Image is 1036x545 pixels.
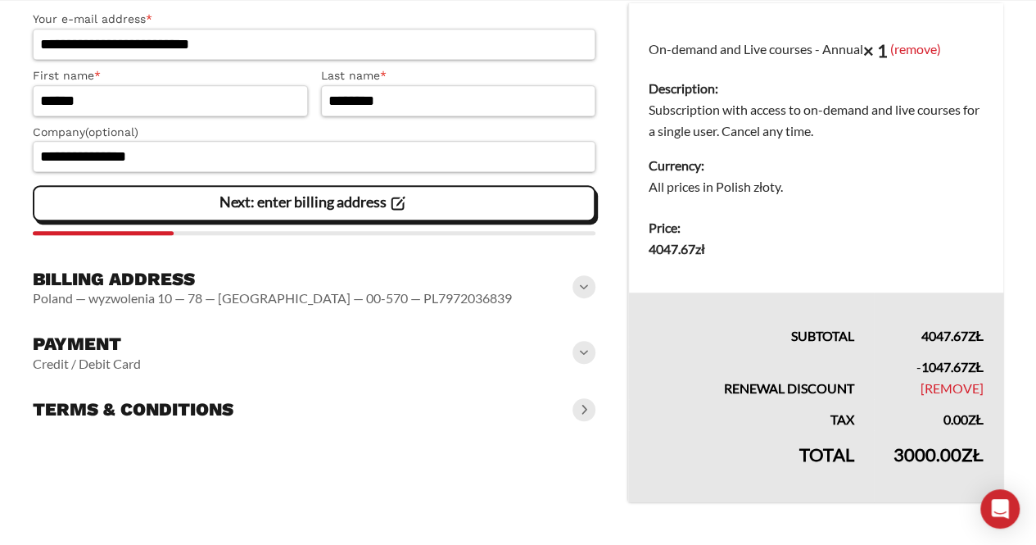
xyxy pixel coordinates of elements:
[629,347,874,399] th: Renewal Discount
[85,125,138,139] span: (optional)
[321,66,596,85] label: Last name
[649,155,984,176] dt: Currency:
[967,411,984,427] span: zł
[33,290,512,307] vaadin-horizontal-layout: Poland — wyzwolenia 10 — 78 — [GEOGRAPHIC_DATA] — 00-570 — PL7972036839
[33,10,595,29] label: Your e-mail address
[921,359,984,375] span: 1047.67
[649,217,984,238] dt: Price:
[649,78,984,99] dt: Description:
[33,398,233,421] h3: Terms & conditions
[980,489,1020,529] div: Open Intercom Messenger
[695,241,704,257] span: zł
[890,40,941,56] a: (remove)
[33,356,141,372] vaadin-horizontal-layout: Credit / Debit Card
[961,443,984,466] span: zł
[874,347,1003,399] td: -
[33,333,141,356] h3: Payment
[629,293,874,347] th: Subtotal
[943,411,984,427] bdi: 0.00
[33,268,512,291] h3: Billing address
[629,430,874,502] th: Total
[967,328,984,343] span: zł
[33,185,595,221] vaadin-button: Next: enter billing address
[921,380,984,396] a: Remove discount_renewal coupon
[649,176,984,198] dd: All prices in Polish złoty.
[649,241,704,257] bdi: 4047.67
[893,443,984,466] bdi: 3000.00
[967,359,984,375] span: zł
[649,99,984,142] dd: Subscription with access to on-demand and live courses for a single user. Cancel any time.
[33,66,308,85] label: First name
[629,3,1004,208] td: On-demand and Live courses - Annual
[33,123,595,142] label: Company
[629,399,874,430] th: Tax
[921,328,984,343] bdi: 4047.67
[863,39,888,61] strong: × 1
